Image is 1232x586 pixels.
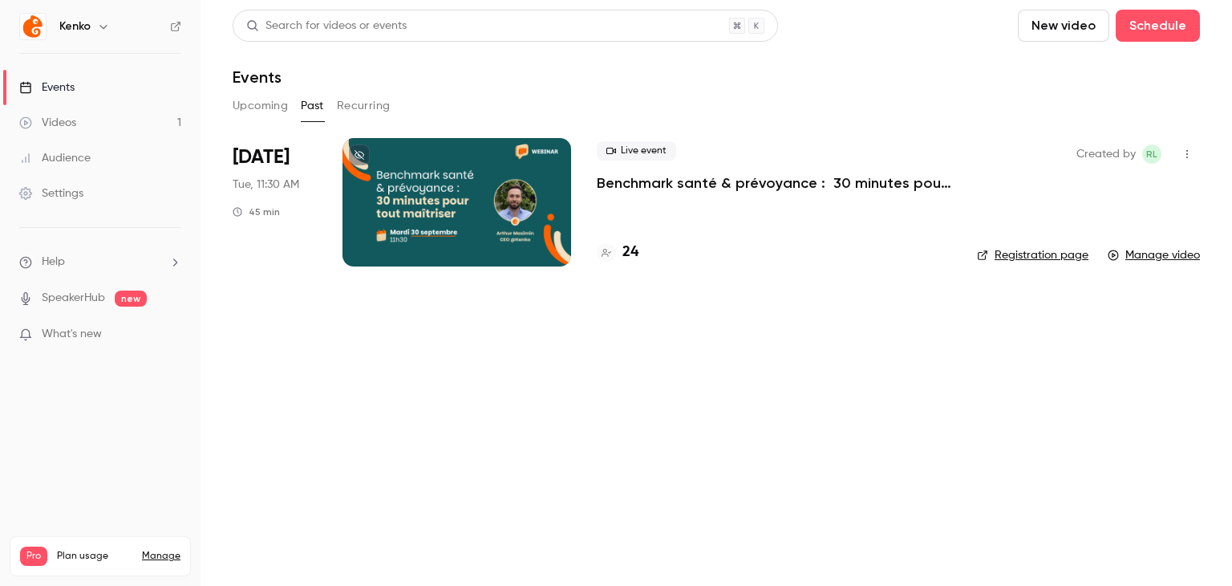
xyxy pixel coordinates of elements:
h4: 24 [622,242,638,263]
div: Videos [19,115,76,131]
div: Sep 30 Tue, 11:30 AM (Europe/Paris) [233,138,317,267]
button: Recurring [337,93,391,119]
div: Audience [19,150,91,166]
div: Events [19,79,75,96]
a: Manage [142,550,180,563]
div: 45 min [233,206,280,218]
button: Past [301,93,324,119]
h1: Events [233,67,282,87]
span: [DATE] [233,144,290,170]
img: Kenko [20,14,46,39]
div: Search for videos or events [246,18,407,35]
span: Tue, 11:30 AM [233,177,299,193]
a: Benchmark santé & prévoyance : 30 minutes pour tout maîtriser [597,173,951,193]
button: Schedule [1116,10,1200,42]
h6: Kenko [59,18,91,35]
span: Created by [1076,144,1136,164]
span: new [115,291,147,307]
a: Registration page [977,247,1088,263]
span: Live event [597,141,676,161]
a: 24 [597,242,638,263]
div: Settings [19,185,83,201]
span: RL [1146,144,1157,164]
span: Pro [20,547,47,566]
button: New video [1018,10,1109,42]
span: Rania Lakrouf [1142,144,1161,164]
span: Plan usage [57,550,132,563]
a: SpeakerHub [42,290,105,307]
button: Upcoming [233,93,288,119]
iframe: Noticeable Trigger [162,328,181,342]
span: What's new [42,326,102,343]
li: help-dropdown-opener [19,254,181,271]
span: Help [42,254,65,271]
a: Manage video [1108,247,1200,263]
